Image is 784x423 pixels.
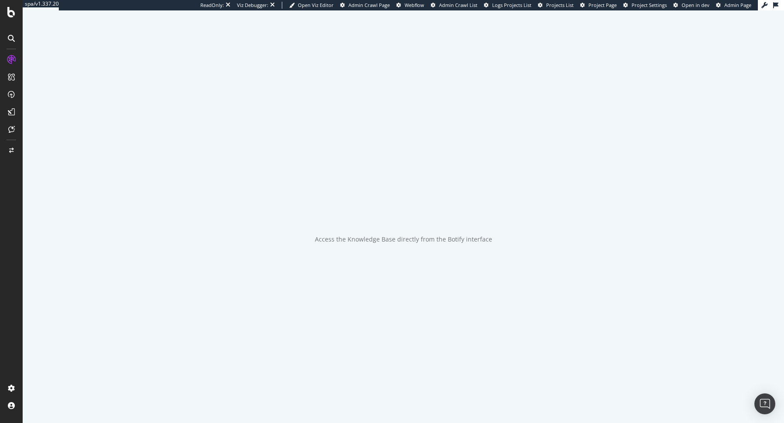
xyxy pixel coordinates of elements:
[298,2,334,8] span: Open Viz Editor
[588,2,617,8] span: Project Page
[716,2,751,9] a: Admin Page
[754,393,775,414] div: Open Intercom Messenger
[289,2,334,9] a: Open Viz Editor
[405,2,424,8] span: Webflow
[580,2,617,9] a: Project Page
[724,2,751,8] span: Admin Page
[538,2,574,9] a: Projects List
[372,190,435,221] div: animation
[315,235,492,244] div: Access the Knowledge Base directly from the Botify interface
[623,2,667,9] a: Project Settings
[396,2,424,9] a: Webflow
[237,2,268,9] div: Viz Debugger:
[348,2,390,8] span: Admin Crawl Page
[340,2,390,9] a: Admin Crawl Page
[484,2,531,9] a: Logs Projects List
[682,2,710,8] span: Open in dev
[673,2,710,9] a: Open in dev
[546,2,574,8] span: Projects List
[431,2,477,9] a: Admin Crawl List
[492,2,531,8] span: Logs Projects List
[632,2,667,8] span: Project Settings
[439,2,477,8] span: Admin Crawl List
[200,2,224,9] div: ReadOnly:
